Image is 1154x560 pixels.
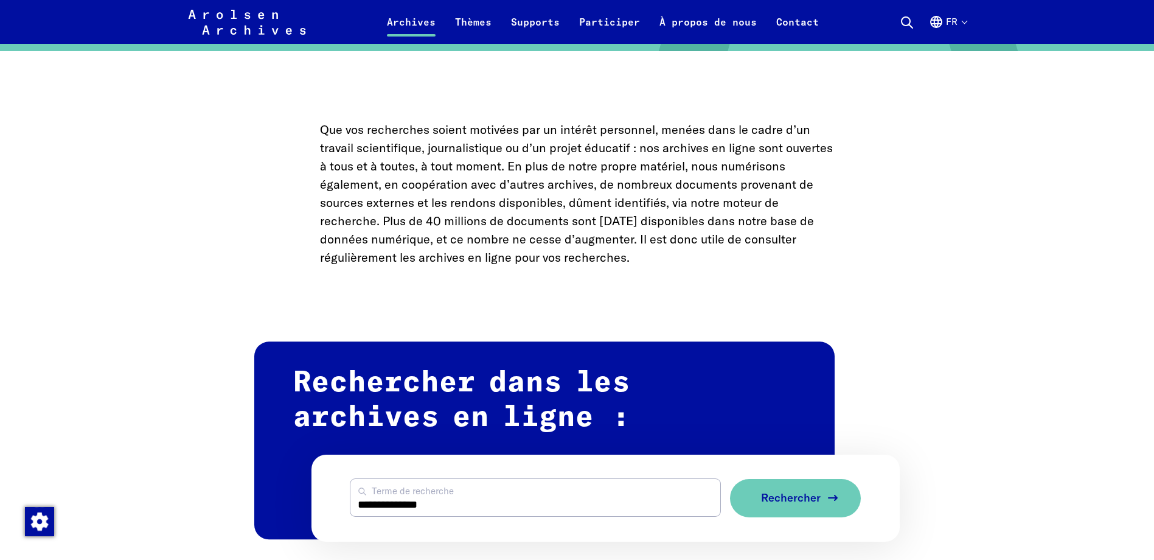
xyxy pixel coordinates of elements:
[929,15,967,44] button: Français, sélection de la langue
[25,507,54,536] img: Modification du consentement
[761,492,821,505] span: Rechercher
[501,15,569,44] a: Supports
[445,15,501,44] a: Thèmes
[569,15,650,44] a: Participer
[730,479,861,517] button: Rechercher
[320,121,835,267] p: Que vos recherches soient motivées par un intérêt personnel, menées dans le cadre d’un travail sc...
[377,15,445,44] a: Archives
[254,341,835,539] h2: Rechercher dans les archives en ligne :
[650,15,766,44] a: À propos de nous
[24,506,54,536] div: Modification du consentement
[377,7,829,37] nav: Principal
[766,15,829,44] a: Contact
